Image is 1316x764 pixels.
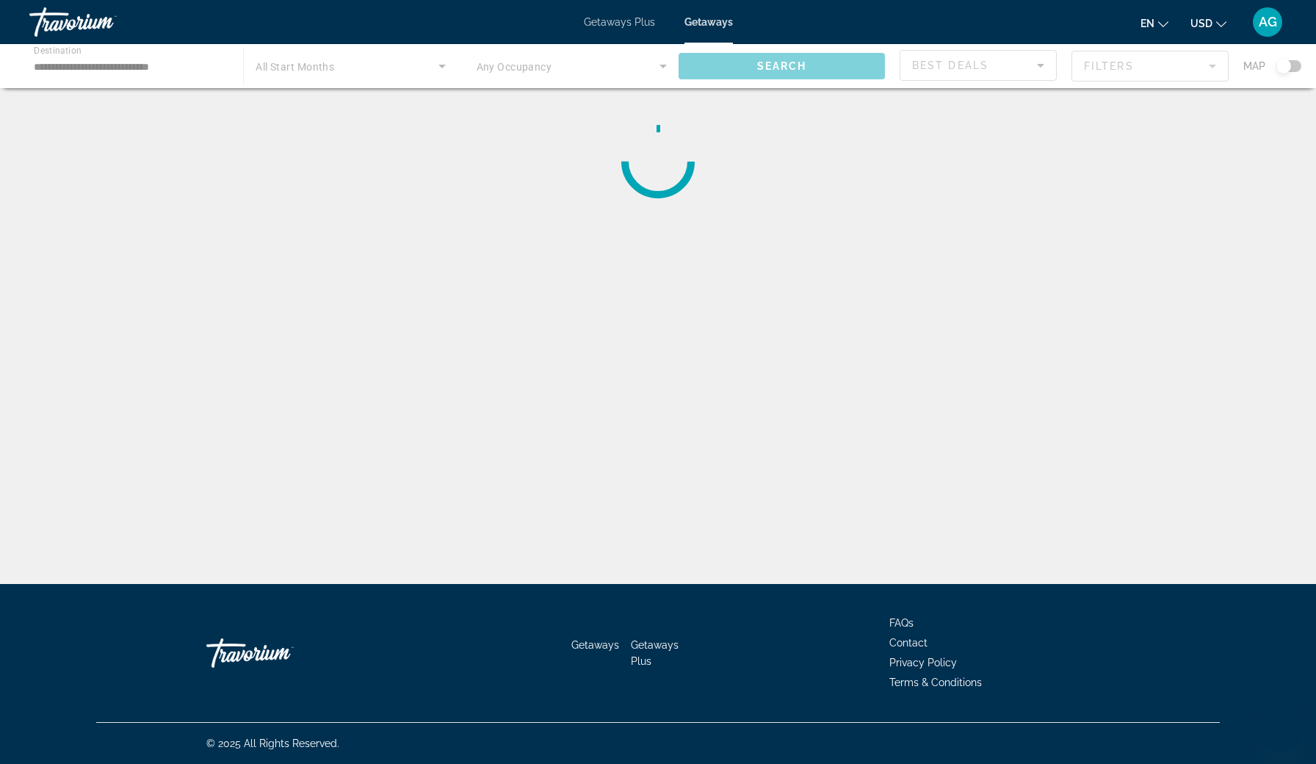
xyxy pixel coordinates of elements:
[29,3,176,41] a: Travorium
[684,16,733,28] a: Getaways
[1257,705,1304,752] iframe: Button to launch messaging window
[1190,12,1226,34] button: Change currency
[584,16,655,28] a: Getaways Plus
[1259,15,1277,29] span: AG
[571,639,619,651] a: Getaways
[1248,7,1287,37] button: User Menu
[206,738,339,749] span: © 2025 All Rights Reserved.
[889,677,982,688] a: Terms & Conditions
[206,631,353,675] a: Travorium
[1140,12,1168,34] button: Change language
[1190,18,1212,29] span: USD
[889,657,957,668] a: Privacy Policy
[889,637,928,649] a: Contact
[1140,18,1154,29] span: en
[889,617,914,629] a: FAQs
[631,639,679,667] a: Getaways Plus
